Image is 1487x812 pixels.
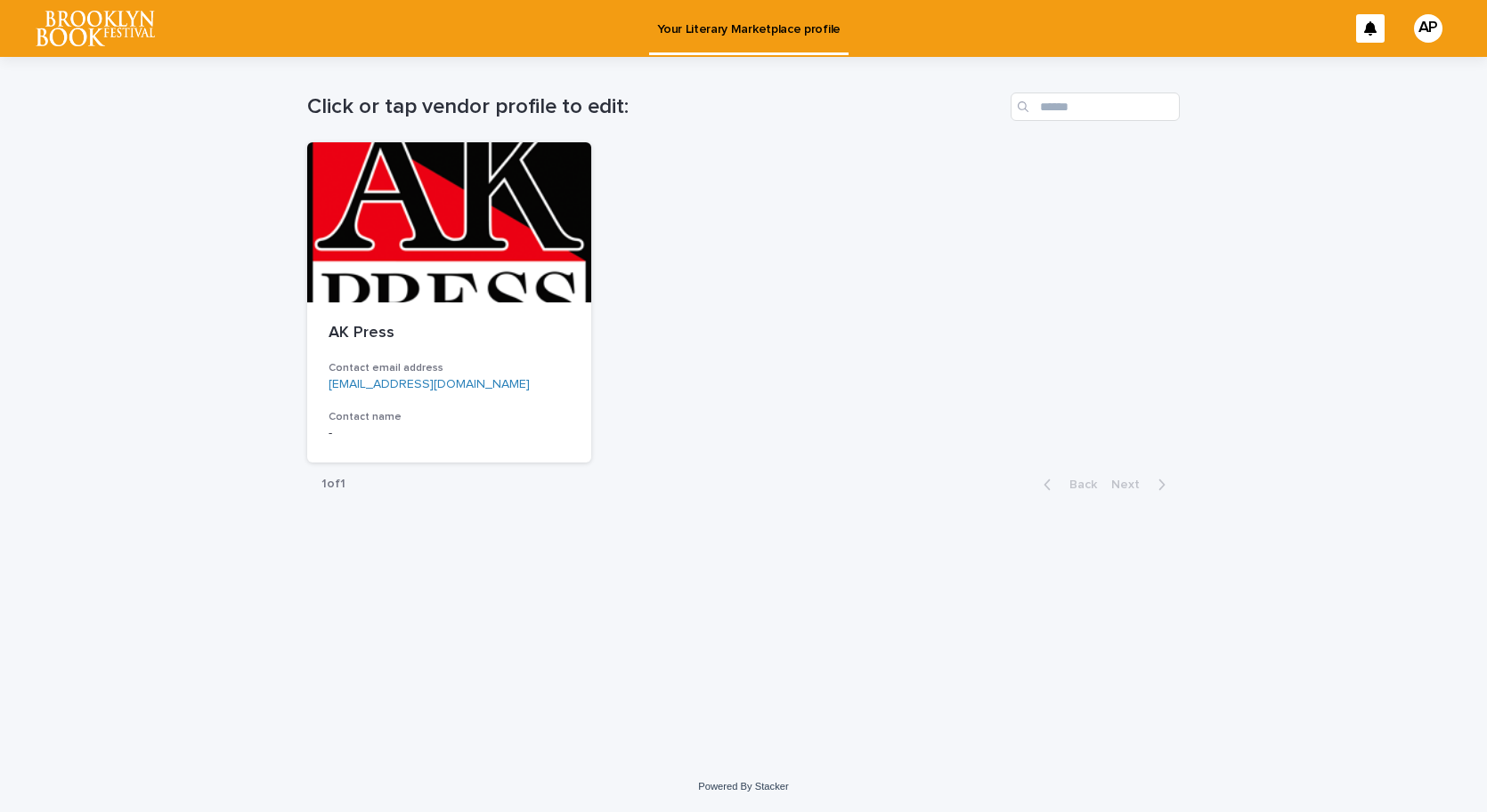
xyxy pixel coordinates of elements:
h3: Contact email address [329,361,570,375]
button: Back [1029,477,1104,493]
h1: Click or tap vendor profile to edit: [307,94,1004,120]
button: Next [1104,477,1180,493]
p: 1 of 1 [307,462,360,506]
a: Powered By Stacker [698,781,788,792]
p: AK Press [329,324,570,343]
div: AP [1414,14,1442,43]
a: [EMAIL_ADDRESS][DOMAIN_NAME] [329,378,530,390]
a: AK PressContact email address[EMAIL_ADDRESS][DOMAIN_NAME]Contact name- [307,142,591,462]
img: l65f3yHPToSKODuEVUav [36,11,155,46]
span: Back [1059,478,1097,491]
p: - [329,426,570,441]
input: Search [1011,92,1180,121]
span: Next [1111,478,1150,491]
h3: Contact name [329,410,570,424]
